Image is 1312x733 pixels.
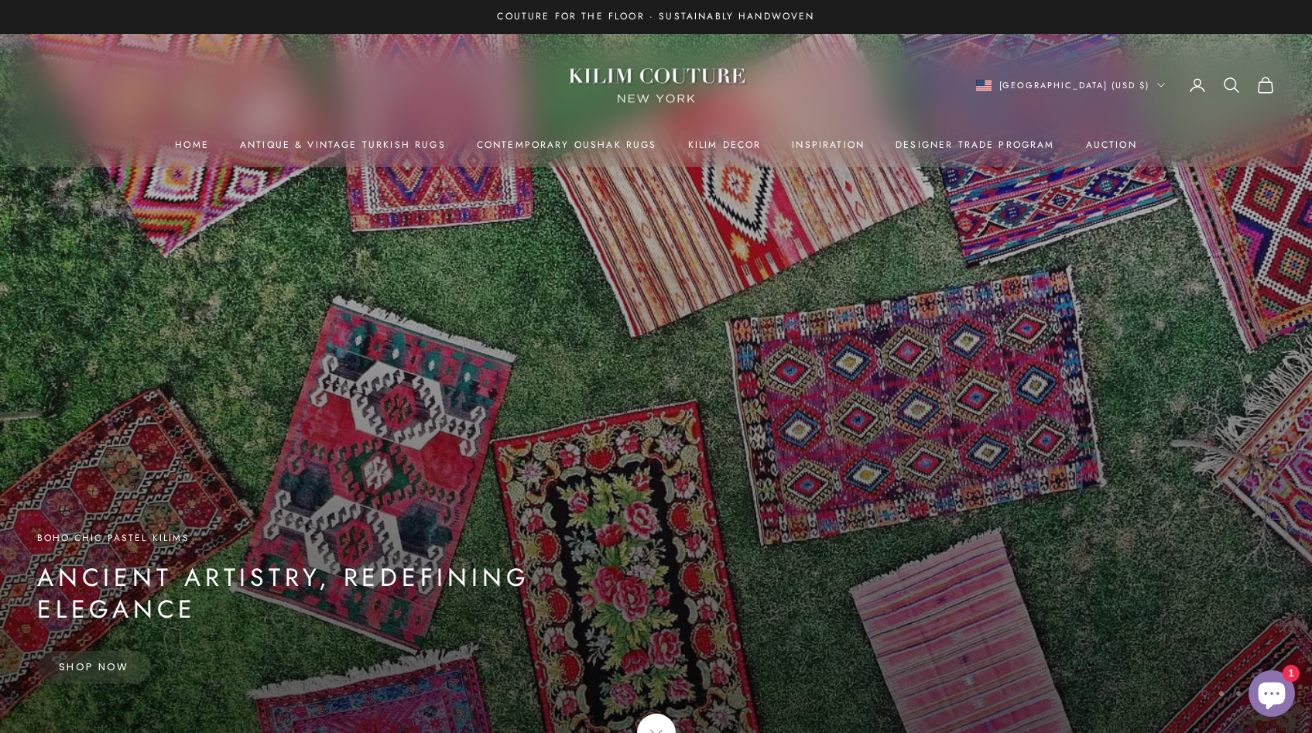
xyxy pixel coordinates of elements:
button: Change country or currency [976,78,1166,92]
p: Boho-Chic Pastel Kilims [37,530,641,546]
a: Shop Now [37,651,151,683]
a: Designer Trade Program [896,137,1055,152]
inbox-online-store-chat: Shopify online store chat [1244,670,1300,721]
a: Antique & Vintage Turkish Rugs [240,137,446,152]
summary: Kilim Decor [688,137,762,152]
a: Inspiration [792,137,865,152]
p: Ancient Artistry, Redefining Elegance [37,562,641,626]
nav: Primary navigation [37,137,1275,152]
nav: Secondary navigation [976,76,1276,94]
a: Contemporary Oushak Rugs [477,137,657,152]
a: Home [175,137,209,152]
img: United States [976,80,992,91]
p: Couture for the Floor · Sustainably Handwoven [497,9,814,25]
a: Auction [1086,137,1137,152]
span: [GEOGRAPHIC_DATA] (USD $) [999,78,1150,92]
